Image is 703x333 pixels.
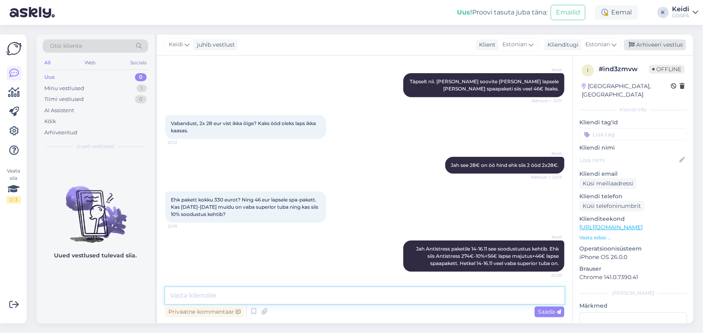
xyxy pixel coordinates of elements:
p: iPhone OS 26.0.0 [579,253,687,261]
div: 2 / 3 [6,196,21,203]
span: 22:20 [532,272,562,278]
div: Küsi telefoninumbrit [579,201,644,212]
div: juhib vestlust [194,41,235,49]
div: Klienditugi [544,41,579,49]
button: Emailid [551,5,585,20]
span: Jah Antistress paketile 14-16.11 see soodustustus kehtib. Ehk siis Antistress 274€-10%+56€ lapse ... [416,246,560,266]
span: Estonian [502,40,527,49]
div: Arhiveeri vestlus [624,39,686,50]
span: Otsi kliente [50,42,82,50]
p: Klienditeekond [579,215,687,223]
div: AI Assistent [44,107,74,115]
input: Lisa tag [579,128,687,140]
div: Web [83,58,97,68]
span: i [587,67,589,73]
span: 22:12 [168,140,198,146]
div: Keidi [672,6,689,12]
p: Brauser [579,265,687,273]
p: Uued vestlused tulevad siia. [54,251,137,260]
div: GOSPA [672,12,689,19]
span: Täpselt nii. [PERSON_NAME] soovite [PERSON_NAME] lapsele [PERSON_NAME] spaapaketi siis veel 46€ l... [410,78,560,92]
span: Keidi [532,67,562,73]
div: Socials [129,58,148,68]
input: Lisa nimi [580,156,678,164]
div: Küsi meiliaadressi [579,178,637,189]
div: [PERSON_NAME] [579,290,687,297]
p: Chrome 141.0.7390.41 [579,273,687,282]
div: Kõik [44,117,56,125]
p: Kliendi telefon [579,192,687,201]
p: Operatsioonisüsteem [579,245,687,253]
p: Kliendi email [579,170,687,178]
div: Kliendi info [579,106,687,113]
span: Offline [649,65,684,74]
span: Uued vestlused [77,143,114,150]
span: Nähtud ✓ 22:12 [531,174,562,180]
div: Tiimi vestlused [44,95,84,103]
div: # ind3zmvw [599,64,649,74]
span: Nähtud ✓ 22:11 [532,98,562,104]
span: Keidi [169,40,183,49]
div: Vaata siia [6,167,21,203]
span: Estonian [585,40,610,49]
span: Vabandust, 2x 28 eur vist ikka õige? Kaks ööd oleks laps ikka kaasas. [171,120,317,134]
span: Saada [538,308,561,315]
p: Kliendi nimi [579,144,687,152]
span: Ehk pakett kokku 330 eurot? Ning 46 eur lapsele spa-pakett. Kas [DATE]-[DATE] muidu on vaba super... [171,197,319,217]
a: [URL][DOMAIN_NAME] [579,224,643,231]
div: K [657,7,669,18]
div: 0 [135,95,147,103]
div: 0 [135,73,147,81]
span: 22:15 [168,223,198,229]
p: Märkmed [579,302,687,310]
span: Keidi [532,234,562,240]
div: All [43,58,52,68]
div: Eemal [595,5,638,20]
span: Jah see 28€ on öö hind ehk siis 2 ööd 2x28€. [451,162,559,168]
p: Kliendi tag'id [579,118,687,127]
div: Minu vestlused [44,84,84,92]
span: Keidi [532,150,562,156]
div: [GEOGRAPHIC_DATA], [GEOGRAPHIC_DATA] [582,82,671,99]
b: Uus! [457,8,472,16]
a: KeidiGOSPA [672,6,698,19]
p: Vaata edasi ... [579,234,687,241]
div: Privaatne kommentaar [165,306,244,317]
div: Arhiveeritud [44,129,77,137]
img: Askly Logo [6,41,22,56]
div: Proovi tasuta juba täna: [457,8,547,17]
div: 1 [137,84,147,92]
img: No chats [36,172,155,244]
div: Klient [476,41,496,49]
div: Uus [44,73,55,81]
